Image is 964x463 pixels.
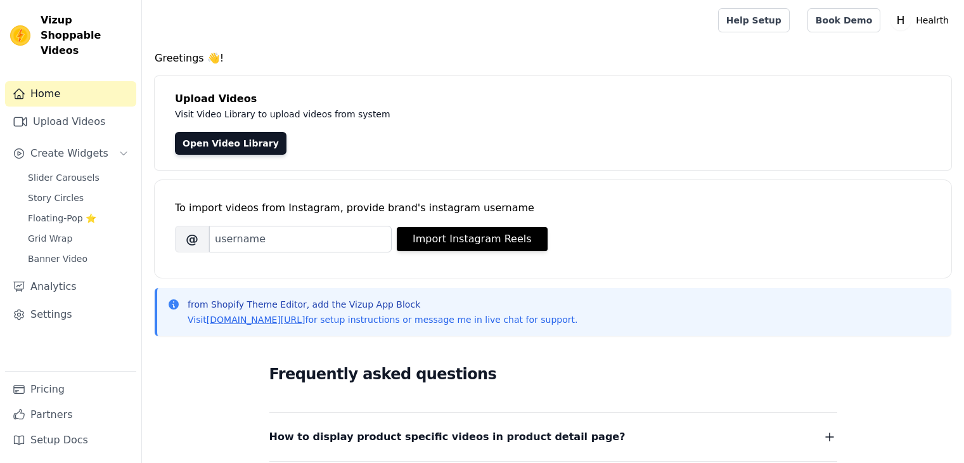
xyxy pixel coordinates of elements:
[188,313,577,326] p: Visit for setup instructions or message me in live chat for support.
[269,428,626,446] span: How to display product specific videos in product detail page?
[897,14,905,27] text: H
[5,274,136,299] a: Analytics
[41,13,131,58] span: Vizup Shoppable Videos
[5,427,136,453] a: Setup Docs
[175,132,286,155] a: Open Video Library
[20,209,136,227] a: Floating-Pop ⭐
[28,232,72,245] span: Grid Wrap
[207,315,305,325] a: [DOMAIN_NAME][URL]
[5,81,136,107] a: Home
[155,51,951,66] h4: Greetings 👋!
[175,91,931,107] h4: Upload Videos
[30,146,108,161] span: Create Widgets
[5,377,136,402] a: Pricing
[807,8,880,32] a: Book Demo
[397,227,548,251] button: Import Instagram Reels
[5,402,136,427] a: Partners
[5,141,136,166] button: Create Widgets
[10,25,30,46] img: Vizup
[20,250,136,268] a: Banner Video
[5,302,136,327] a: Settings
[890,9,954,32] button: H Healrth
[188,298,577,311] p: from Shopify Theme Editor, add the Vizup App Block
[269,362,837,387] h2: Frequently asked questions
[28,212,96,225] span: Floating-Pop ⭐
[911,9,954,32] p: Healrth
[718,8,790,32] a: Help Setup
[20,189,136,207] a: Story Circles
[28,171,100,184] span: Slider Carousels
[20,230,136,247] a: Grid Wrap
[175,200,931,216] div: To import videos from Instagram, provide brand's instagram username
[5,109,136,134] a: Upload Videos
[209,226,392,252] input: username
[269,428,837,446] button: How to display product specific videos in product detail page?
[20,169,136,186] a: Slider Carousels
[28,192,84,204] span: Story Circles
[175,107,743,122] p: Visit Video Library to upload videos from system
[28,252,87,265] span: Banner Video
[175,226,209,252] span: @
